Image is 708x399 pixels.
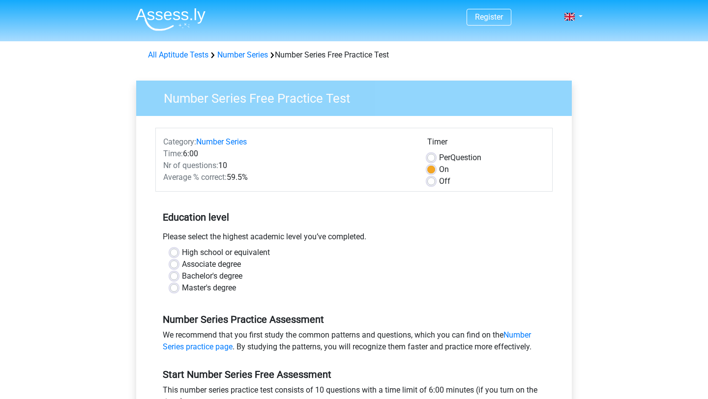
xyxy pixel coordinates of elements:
label: Bachelor's degree [182,270,242,282]
h5: Education level [163,207,545,227]
div: 10 [156,160,420,171]
a: All Aptitude Tests [148,50,208,59]
div: Please select the highest academic level you’ve completed. [155,231,553,247]
label: Associate degree [182,258,241,270]
a: Number Series [196,137,247,146]
img: Assessly [136,8,206,31]
div: Number Series Free Practice Test [144,49,564,61]
div: 59.5% [156,171,420,183]
h3: Number Series Free Practice Test [152,87,564,106]
div: 6:00 [156,148,420,160]
span: Per [439,153,450,162]
a: Register [475,12,503,22]
span: Category: [163,137,196,146]
span: Average % correct: [163,172,227,182]
div: Timer [427,136,545,152]
label: Question [439,152,481,164]
a: Number Series [217,50,268,59]
label: On [439,164,449,175]
span: Nr of questions: [163,161,218,170]
label: Off [439,175,450,187]
label: High school or equivalent [182,247,270,258]
h5: Start Number Series Free Assessment [163,369,545,380]
div: We recommend that you first study the common patterns and questions, which you can find on the . ... [155,329,553,357]
span: Time: [163,149,183,158]
h5: Number Series Practice Assessment [163,313,545,325]
label: Master's degree [182,282,236,294]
